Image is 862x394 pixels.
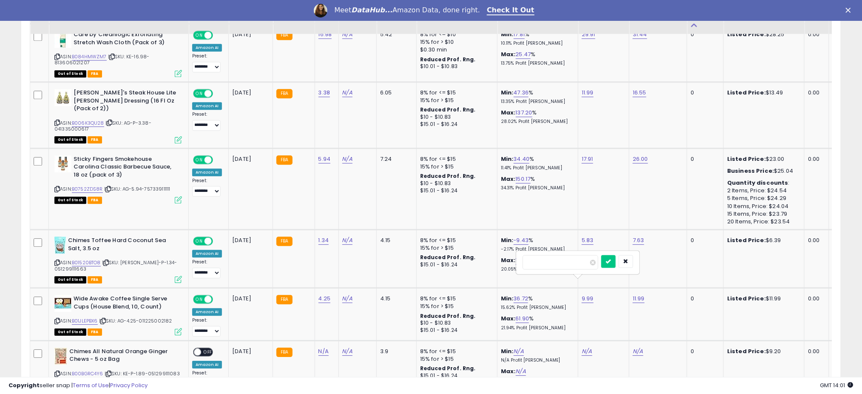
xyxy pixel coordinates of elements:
div: 15% for > $15 [420,244,491,252]
div: % [501,51,572,66]
b: Listed Price: [727,89,766,97]
div: [DATE] [232,31,266,38]
span: FBA [88,328,102,336]
div: % [501,89,572,105]
a: 4.25 [319,294,331,303]
a: B006K3QU28 [72,120,104,127]
div: 7.24 [380,155,410,163]
div: 8% for <= $15 [420,155,491,163]
a: N/A [319,347,329,356]
div: $25.04 [727,167,798,175]
b: Min: [501,347,514,355]
div: $10.01 - $10.83 [420,63,491,70]
div: Preset: [192,111,222,131]
img: 51063d4nDML._SL40_.jpg [54,89,71,106]
b: Listed Price: [727,30,766,38]
div: 0 [691,237,717,244]
div: [DATE] [232,348,266,355]
a: N/A [342,347,353,356]
span: | SKU: AG-P-3.38-041335000617 [54,120,151,132]
p: 21.94% Profit [PERSON_NAME] [501,325,572,331]
img: 51qPH-jqk8L._SL40_.jpg [54,348,67,365]
div: $6.39 [727,237,798,244]
b: [PERSON_NAME]'s Steak House Lite [PERSON_NAME] Dressing (16 Fl Oz (Pack of 2)) [74,89,177,115]
div: 3.9 [380,348,410,355]
span: ON [194,296,205,303]
span: | SKU: [PERSON_NAME]-P-1.34-051299111663 [54,259,177,272]
div: 2 Items, Price: $24.54 [727,187,798,194]
div: 8% for <= $15 [420,295,491,303]
b: Max: [501,256,516,264]
div: 0 [691,295,717,303]
a: -9.43 [514,236,529,245]
div: % [501,237,572,252]
a: 5.94 [319,155,331,163]
div: 0 [691,89,717,97]
span: FBA [88,276,102,283]
a: N/A [342,155,353,163]
div: $10 - $10.83 [420,320,491,327]
a: 9.99 [582,294,594,303]
div: Amazon AI [192,308,222,316]
a: 34.40 [514,155,530,163]
small: FBA [276,89,292,98]
div: Amazon AI [192,361,222,368]
a: 17.81 [514,30,525,39]
span: All listings that are currently out of stock and unavailable for purchase on Amazon [54,276,86,283]
div: 15% for > $15 [420,303,491,310]
div: 0.00 [808,155,822,163]
a: 137.20 [516,108,532,117]
a: 16.55 [633,89,646,97]
a: Terms of Use [73,381,109,389]
div: 15% for > $15 [420,355,491,363]
b: Care by Cleanlogic Exfoliating Stretch Wash Cloth (Pack of 3) [74,31,177,49]
div: ASIN: [54,348,182,387]
img: 41sqsW9oBxL._SL40_.jpg [54,155,71,172]
b: Max: [501,314,516,323]
div: % [501,155,572,171]
div: seller snap | | [9,382,148,390]
p: -2.17% Profit [PERSON_NAME] [501,246,572,252]
div: $13.49 [727,89,798,97]
p: 11.41% Profit [PERSON_NAME] [501,165,572,171]
div: % [501,257,572,272]
span: ON [194,90,205,97]
b: Sticky Fingers Smokehouse Carolina Classic Barbecue Sauce, 18 oz (pack of 3) [74,155,177,181]
div: 0.00 [808,31,822,38]
a: 5.83 [582,236,594,245]
div: $9.20 [727,348,798,355]
div: Preset: [192,178,222,197]
a: Privacy Policy [110,381,148,389]
div: ASIN: [54,89,182,143]
span: FBA [88,70,102,77]
div: 15% for > $10 [420,38,491,46]
p: 28.02% Profit [PERSON_NAME] [501,119,572,125]
b: Max: [501,175,516,183]
div: 5.42 [380,31,410,38]
b: Min: [501,30,514,38]
a: N/A [582,347,592,356]
b: Quantity discounts [727,179,788,187]
small: FBA [276,295,292,304]
span: All listings that are currently out of stock and unavailable for purchase on Amazon [54,197,86,204]
a: N/A [633,347,643,356]
div: 15% for > $15 [420,97,491,104]
div: $23.00 [727,155,798,163]
div: 0.00 [808,237,822,244]
a: 25.47 [516,50,531,59]
b: Max: [501,367,516,375]
span: FBA [88,136,102,143]
div: [DATE] [232,295,266,303]
span: OFF [212,296,225,303]
div: % [501,295,572,311]
div: 0.00 [808,89,822,97]
small: FBA [276,31,292,40]
b: Max: [501,108,516,117]
span: All listings that are currently out of stock and unavailable for purchase on Amazon [54,328,86,336]
a: 11.99 [582,89,594,97]
span: ON [194,237,205,245]
b: Max: [501,50,516,58]
p: N/A Profit [PERSON_NAME] [501,357,572,363]
a: 1.34 [319,236,329,245]
a: 150.17 [516,175,531,183]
